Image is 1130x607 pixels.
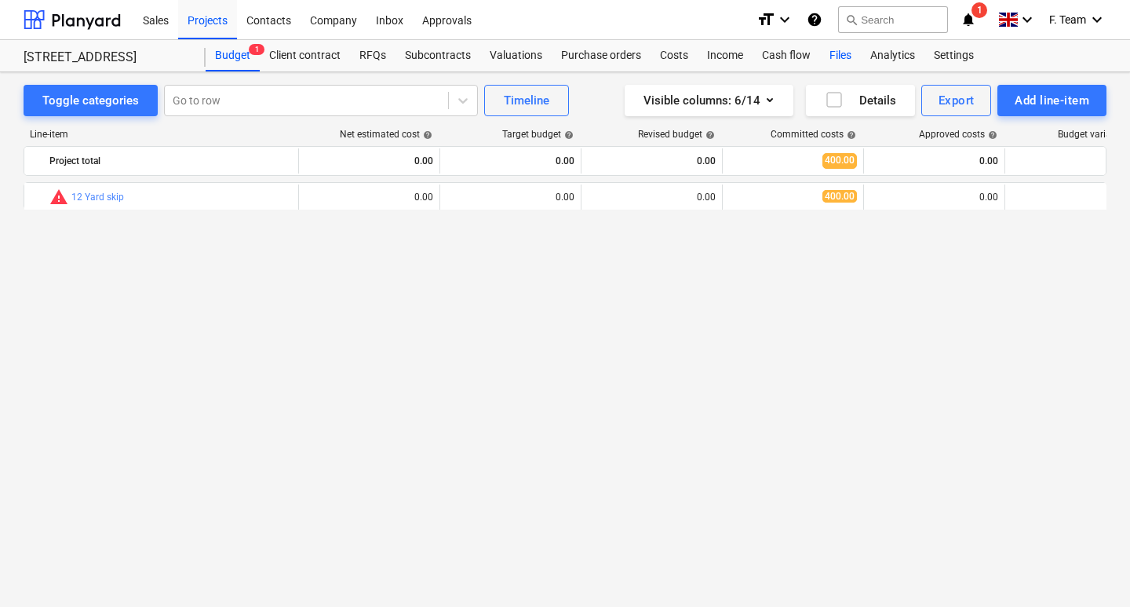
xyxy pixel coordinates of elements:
div: Net estimated cost [340,129,432,140]
div: 0.00 [447,148,574,174]
div: Line-item [24,129,298,140]
iframe: Chat Widget [1052,532,1130,607]
div: 0.00 [588,192,716,203]
span: help [702,130,715,140]
button: Timeline [484,85,569,116]
a: Settings [924,40,983,71]
span: 400.00 [822,190,857,203]
a: Purchase orders [552,40,651,71]
a: Client contract [260,40,350,71]
div: Approved costs [919,129,997,140]
button: Search [838,6,948,33]
a: Income [698,40,753,71]
div: Budget [206,40,260,71]
button: Details [806,85,915,116]
div: Visible columns : 6/14 [643,90,775,111]
span: help [420,130,432,140]
i: Knowledge base [807,10,822,29]
div: [STREET_ADDRESS] [24,49,187,66]
span: help [985,130,997,140]
span: F. Team [1049,13,1086,26]
div: 0.00 [588,148,716,174]
div: Target budget [502,129,574,140]
a: Costs [651,40,698,71]
i: keyboard_arrow_down [1018,10,1037,29]
a: Valuations [480,40,552,71]
i: notifications [960,10,976,29]
span: search [845,13,858,26]
div: Project total [49,148,292,174]
div: 0.00 [870,148,998,174]
button: Visible columns:6/14 [625,85,793,116]
div: Committed costs [771,129,856,140]
div: 0.00 [447,192,574,203]
button: Export [921,85,992,116]
span: Committed costs exceed revised budget [49,188,68,207]
div: 0.00 [305,192,433,203]
i: keyboard_arrow_down [1088,10,1106,29]
div: Timeline [504,90,549,111]
i: format_size [756,10,775,29]
div: Export [939,90,975,111]
a: Analytics [861,40,924,71]
span: 1 [249,44,264,55]
i: keyboard_arrow_down [775,10,794,29]
a: Budget1 [206,40,260,71]
a: Files [820,40,861,71]
a: Cash flow [753,40,820,71]
button: Toggle categories [24,85,158,116]
a: 12 Yard skip [71,192,124,203]
div: Toggle categories [42,90,139,111]
div: Details [825,90,896,111]
div: 0.00 [870,192,998,203]
div: 0.00 [305,148,433,174]
span: help [844,130,856,140]
div: Add line-item [1015,90,1089,111]
a: RFQs [350,40,395,71]
button: Add line-item [997,85,1106,116]
div: Revised budget [638,129,715,140]
span: 1 [971,2,987,18]
span: help [561,130,574,140]
span: 400.00 [822,153,857,168]
a: Subcontracts [395,40,480,71]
